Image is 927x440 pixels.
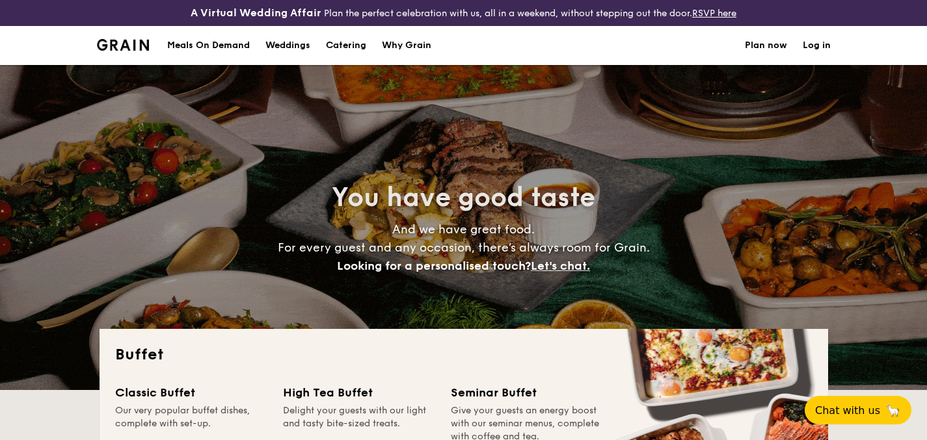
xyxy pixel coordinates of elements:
h1: Catering [326,26,366,65]
a: Weddings [258,26,318,65]
button: Chat with us🦙 [805,396,911,424]
a: Plan now [745,26,787,65]
div: Meals On Demand [167,26,250,65]
img: Grain [97,39,150,51]
span: Chat with us [815,404,880,417]
a: Logotype [97,39,150,51]
div: High Tea Buffet [283,383,435,402]
span: 🦙 [885,403,901,418]
div: Seminar Buffet [451,383,603,402]
a: RSVP here [692,8,736,19]
div: Classic Buffet [115,383,267,402]
div: Weddings [265,26,310,65]
span: And we have great food. For every guest and any occasion, there’s always room for Grain. [278,222,650,273]
div: Plan the perfect celebration with us, all in a weekend, without stepping out the door. [155,5,773,21]
div: Why Grain [382,26,431,65]
a: Meals On Demand [159,26,258,65]
span: Let's chat. [531,259,590,273]
h4: A Virtual Wedding Affair [191,5,321,21]
span: You have good taste [332,182,595,213]
a: Log in [803,26,831,65]
span: Looking for a personalised touch? [337,259,531,273]
a: Catering [318,26,374,65]
h2: Buffet [115,344,813,365]
a: Why Grain [374,26,439,65]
